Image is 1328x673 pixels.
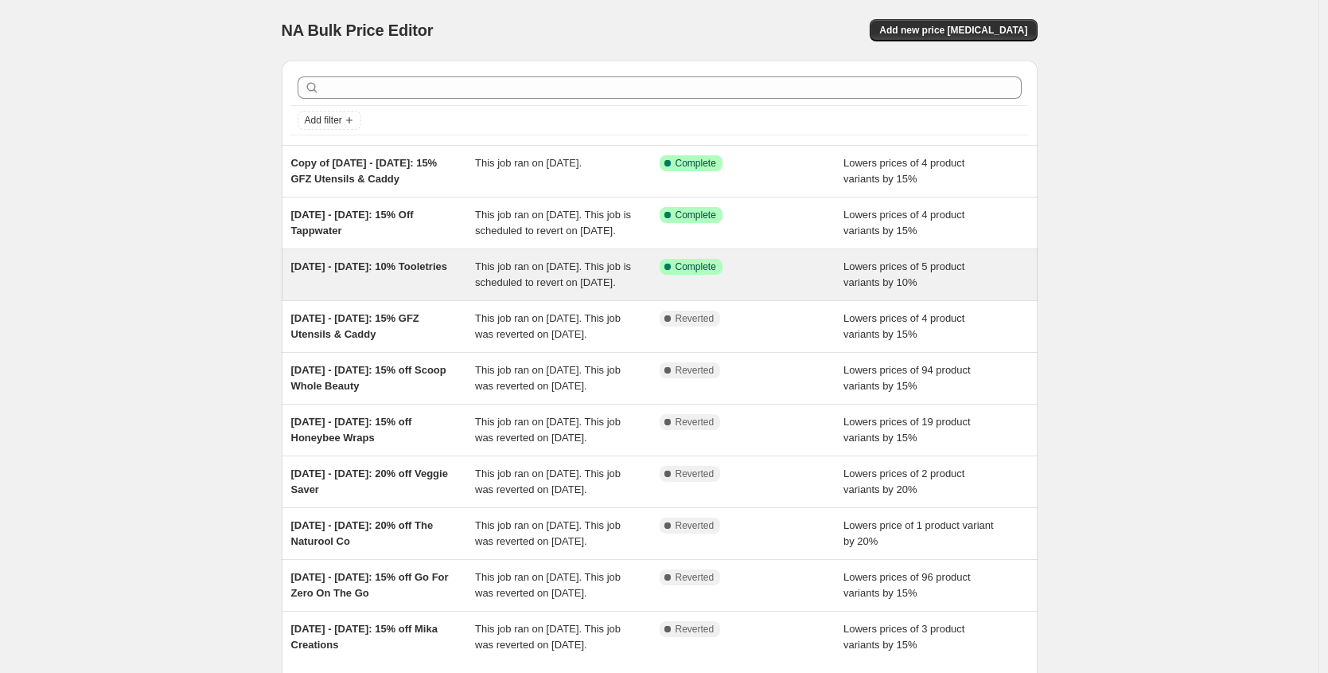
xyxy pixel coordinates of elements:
span: This job ran on [DATE]. This job is scheduled to revert on [DATE]. [475,260,631,288]
span: [DATE] - [DATE]: 15% off Honeybee Wraps [291,416,412,444]
span: [DATE] - [DATE]: 10% Tooletries [291,260,447,272]
span: Reverted [676,364,715,377]
span: NA Bulk Price Editor [282,22,434,39]
span: This job ran on [DATE]. This job was reverted on [DATE]. [475,519,621,547]
span: Lowers prices of 19 product variants by 15% [843,416,971,444]
span: Copy of [DATE] - [DATE]: 15% GFZ Utensils & Caddy [291,157,438,185]
button: Add filter [298,111,361,130]
span: This job ran on [DATE]. This job was reverted on [DATE]. [475,623,621,651]
span: Lowers prices of 94 product variants by 15% [843,364,971,392]
span: [DATE] - [DATE]: 15% off Mika Creations [291,623,438,651]
span: This job ran on [DATE]. This job was reverted on [DATE]. [475,468,621,495]
span: This job ran on [DATE]. This job was reverted on [DATE]. [475,416,621,444]
span: Reverted [676,416,715,428]
span: [DATE] - [DATE]: 15% off Go For Zero On The Go [291,571,449,599]
span: [DATE] - [DATE]: 20% off Veggie Saver [291,468,448,495]
button: Add new price [MEDICAL_DATA] [870,19,1037,41]
span: Lowers price of 1 product variant by 20% [843,519,994,547]
span: Add new price [MEDICAL_DATA] [879,24,1027,37]
span: Lowers prices of 4 product variants by 15% [843,312,964,340]
span: This job ran on [DATE]. This job was reverted on [DATE]. [475,571,621,599]
span: Lowers prices of 3 product variants by 15% [843,623,964,651]
span: Reverted [676,519,715,532]
span: [DATE] - [DATE]: 15% Off Tappwater [291,209,414,237]
span: Lowers prices of 5 product variants by 10% [843,260,964,288]
span: Complete [676,260,716,273]
span: Lowers prices of 96 product variants by 15% [843,571,971,599]
span: Add filter [305,114,342,127]
span: Complete [676,209,716,221]
span: This job ran on [DATE]. This job was reverted on [DATE]. [475,364,621,392]
span: This job ran on [DATE]. This job was reverted on [DATE]. [475,312,621,340]
span: This job ran on [DATE]. [475,157,582,169]
span: Complete [676,157,716,170]
span: Reverted [676,468,715,480]
span: Lowers prices of 2 product variants by 20% [843,468,964,495]
span: [DATE] - [DATE]: 20% off The Naturool Co [291,519,434,547]
span: [DATE] - [DATE]: 15% GFZ Utensils & Caddy [291,312,419,340]
span: Reverted [676,312,715,325]
span: Lowers prices of 4 product variants by 15% [843,209,964,237]
span: Lowers prices of 4 product variants by 15% [843,157,964,185]
span: Reverted [676,623,715,636]
span: Reverted [676,571,715,584]
span: [DATE] - [DATE]: 15% off Scoop Whole Beauty [291,364,446,392]
span: This job ran on [DATE]. This job is scheduled to revert on [DATE]. [475,209,631,237]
